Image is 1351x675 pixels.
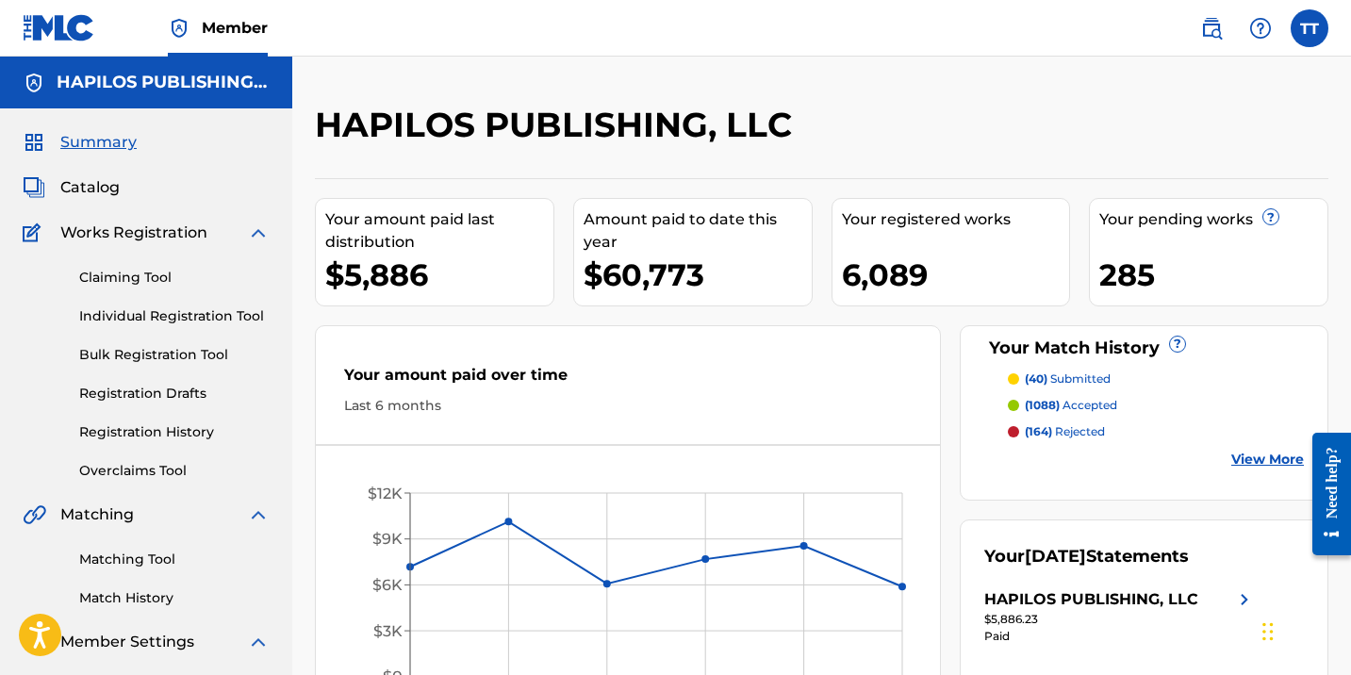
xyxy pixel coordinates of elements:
[344,364,912,396] div: Your amount paid over time
[1170,337,1185,352] span: ?
[1262,603,1274,660] div: Drag
[79,550,270,569] a: Matching Tool
[1008,370,1304,387] a: (40) submitted
[247,631,270,653] img: expand
[1257,584,1351,675] iframe: Chat Widget
[57,72,270,93] h5: HAPILOS PUBLISHING, LLC
[79,422,270,442] a: Registration History
[79,461,270,481] a: Overclaims Tool
[1291,9,1328,47] div: User Menu
[842,254,1070,296] div: 6,089
[984,588,1256,645] a: HAPILOS PUBLISHING, LLCright chevron icon$5,886.23Paid
[584,208,812,254] div: Amount paid to date this year
[1008,397,1304,414] a: (1088) accepted
[584,254,812,296] div: $60,773
[23,176,45,199] img: Catalog
[842,208,1070,231] div: Your registered works
[1008,423,1304,440] a: (164) rejected
[79,306,270,326] a: Individual Registration Tool
[60,631,194,653] span: Member Settings
[23,14,95,41] img: MLC Logo
[202,17,268,39] span: Member
[1099,254,1327,296] div: 285
[23,72,45,94] img: Accounts
[60,503,134,526] span: Matching
[344,396,912,416] div: Last 6 months
[372,576,403,594] tspan: $6K
[1025,423,1105,440] p: rejected
[984,336,1304,361] div: Your Match History
[79,384,270,403] a: Registration Drafts
[984,544,1189,569] div: Your Statements
[1242,9,1279,47] div: Help
[372,530,403,548] tspan: $9K
[984,628,1256,645] div: Paid
[247,222,270,244] img: expand
[1025,398,1060,412] span: (1088)
[23,131,137,154] a: SummarySummary
[1249,17,1272,40] img: help
[60,222,207,244] span: Works Registration
[315,104,801,146] h2: HAPILOS PUBLISHING, LLC
[1231,450,1304,469] a: View More
[1263,209,1278,224] span: ?
[368,485,403,502] tspan: $12K
[1193,9,1230,47] a: Public Search
[373,622,403,640] tspan: $3K
[168,17,190,40] img: Top Rightsholder
[23,503,46,526] img: Matching
[1233,588,1256,611] img: right chevron icon
[79,345,270,365] a: Bulk Registration Tool
[984,611,1256,628] div: $5,886.23
[23,176,120,199] a: CatalogCatalog
[1200,17,1223,40] img: search
[1025,397,1117,414] p: accepted
[325,254,553,296] div: $5,886
[1025,370,1111,387] p: submitted
[1099,208,1327,231] div: Your pending works
[984,588,1198,611] div: HAPILOS PUBLISHING, LLC
[1025,371,1047,386] span: (40)
[79,588,270,608] a: Match History
[1025,424,1052,438] span: (164)
[60,131,137,154] span: Summary
[1025,546,1086,567] span: [DATE]
[23,131,45,154] img: Summary
[79,268,270,288] a: Claiming Tool
[23,222,47,244] img: Works Registration
[247,503,270,526] img: expand
[1298,418,1351,569] iframe: Resource Center
[60,176,120,199] span: Catalog
[325,208,553,254] div: Your amount paid last distribution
